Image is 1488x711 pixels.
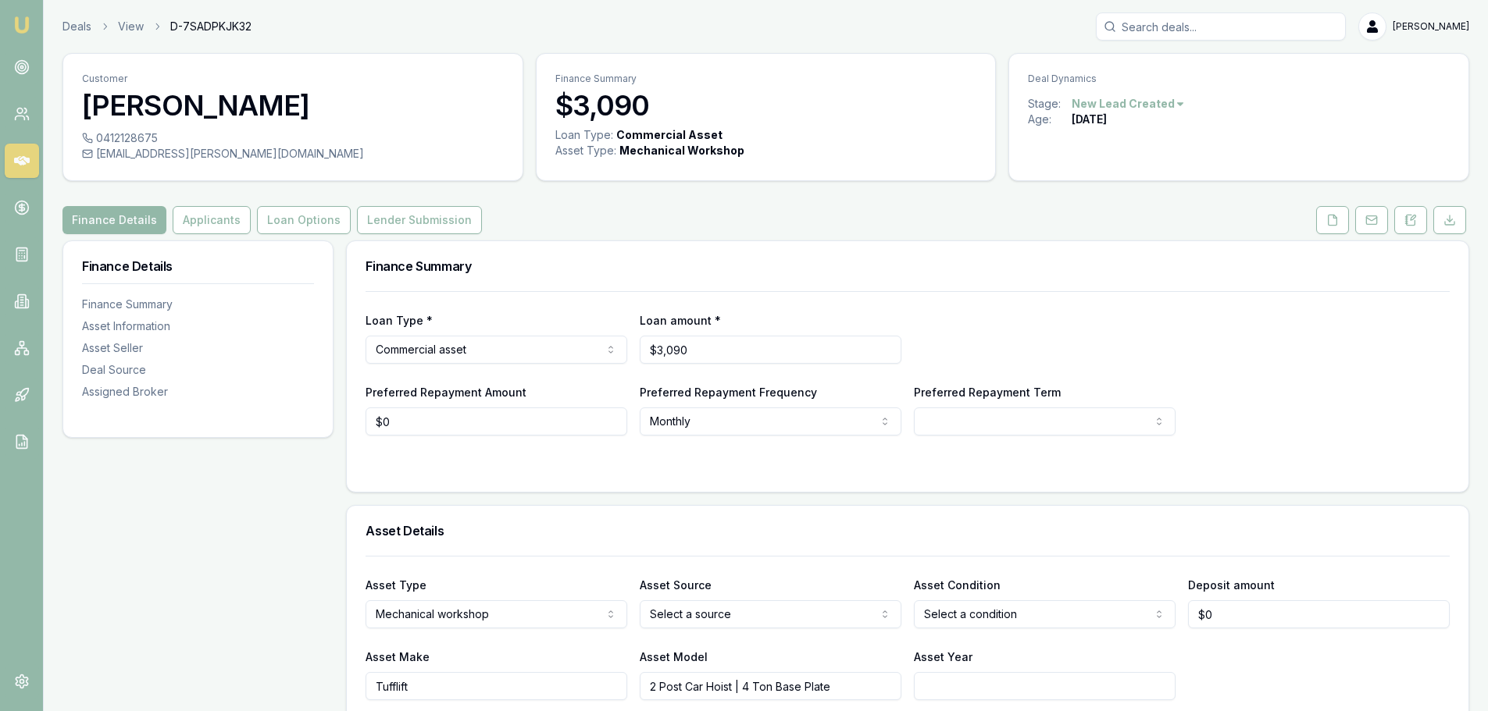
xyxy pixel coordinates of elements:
label: Preferred Repayment Frequency [640,386,817,399]
div: Age: [1028,112,1072,127]
img: emu-icon-u.png [12,16,31,34]
h3: Finance Summary [366,260,1450,272]
label: Deposit amount [1188,578,1275,592]
label: Asset Source [640,578,712,592]
input: Search deals [1096,12,1346,41]
button: Loan Options [257,206,351,234]
div: [DATE] [1072,112,1107,127]
label: Preferred Repayment Term [914,386,1061,399]
div: Asset Type : [555,143,616,158]
div: Stage: [1028,96,1072,112]
p: Finance Summary [555,73,977,85]
h3: $3,090 [555,90,977,121]
button: Lender Submission [357,206,482,234]
a: Loan Options [254,206,354,234]
a: View [118,19,144,34]
div: Mechanical Workshop [619,143,744,158]
div: Deal Source [82,362,314,378]
div: Commercial Asset [616,127,723,143]
button: Finance Details [62,206,166,234]
a: Lender Submission [354,206,485,234]
nav: breadcrumb [62,19,252,34]
label: Asset Model [640,650,708,663]
a: Finance Details [62,206,169,234]
button: New Lead Created [1072,96,1186,112]
label: Preferred Repayment Amount [366,386,526,399]
div: Asset Seller [82,340,314,356]
input: $ [1188,600,1450,628]
div: 0412128675 [82,130,504,146]
div: Asset Information [82,318,314,334]
label: Asset Make [366,650,430,663]
label: Loan Type * [366,314,433,327]
h3: Finance Details [82,260,314,272]
label: Loan amount * [640,314,721,327]
span: D-7SADPKJK32 [170,19,252,34]
button: Applicants [173,206,251,234]
h3: [PERSON_NAME] [82,90,504,121]
input: $ [640,336,901,364]
div: [EMAIL_ADDRESS][PERSON_NAME][DOMAIN_NAME] [82,146,504,162]
a: Applicants [169,206,254,234]
a: Deals [62,19,91,34]
h3: Asset Details [366,524,1450,537]
span: [PERSON_NAME] [1393,20,1469,33]
p: Deal Dynamics [1028,73,1450,85]
label: Asset Year [914,650,972,663]
div: Assigned Broker [82,384,314,400]
input: $ [366,407,627,435]
div: Finance Summary [82,297,314,312]
label: Asset Condition [914,578,1001,592]
p: Customer [82,73,504,85]
div: Loan Type: [555,127,613,143]
label: Asset Type [366,578,426,592]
